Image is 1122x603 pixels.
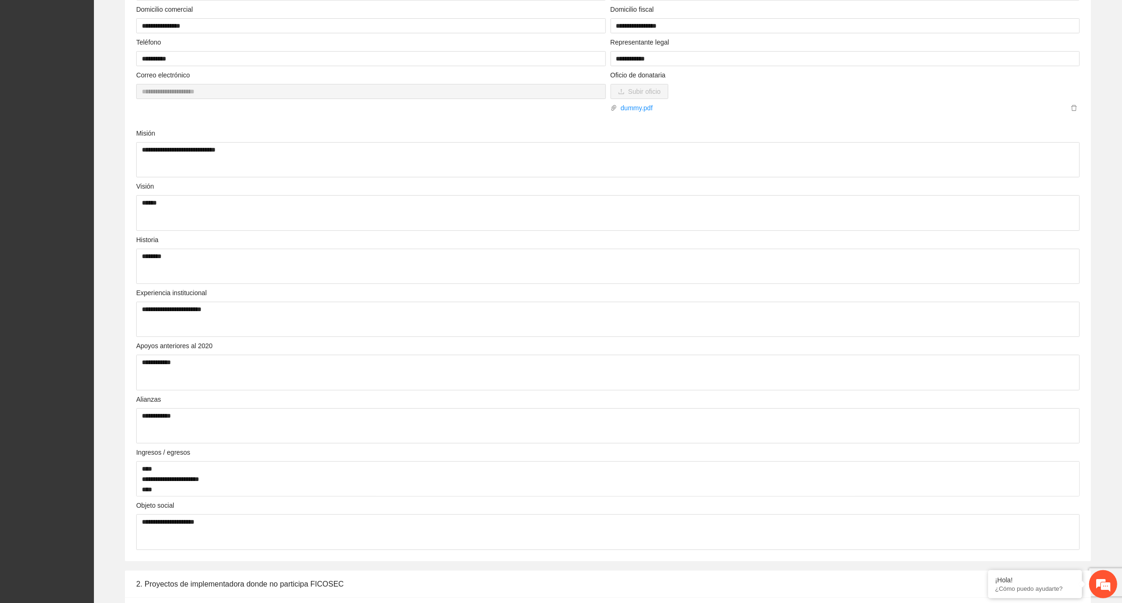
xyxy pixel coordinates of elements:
label: Domicilio comercial [136,4,193,15]
label: Teléfono [136,37,161,47]
label: Historia [136,235,158,245]
span: delete [1069,105,1079,111]
span: paper-clip [611,105,617,111]
label: Visión [136,181,154,191]
p: ¿Cómo puedo ayudarte? [995,585,1075,592]
div: 2. Proyectos de implementadora donde no participa FICOSEC [136,571,1080,597]
button: delete [1068,103,1080,113]
div: ¡Hola! [995,576,1075,584]
label: Apoyos anteriores al 2020 [136,341,213,351]
button: uploadSubir oficio [611,84,668,99]
label: Correo electrónico [136,70,190,80]
label: Domicilio fiscal [611,4,654,15]
span: uploadSubir oficio [611,88,668,95]
label: Experiencia institucional [136,288,207,298]
label: Objeto social [136,500,174,511]
label: Ingresos / egresos [136,447,190,458]
label: Misión [136,128,155,138]
label: Representante legal [611,37,669,47]
a: dummy.pdf [617,103,1069,113]
label: Alianzas [136,394,161,405]
label: Oficio de donataria [611,70,666,80]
